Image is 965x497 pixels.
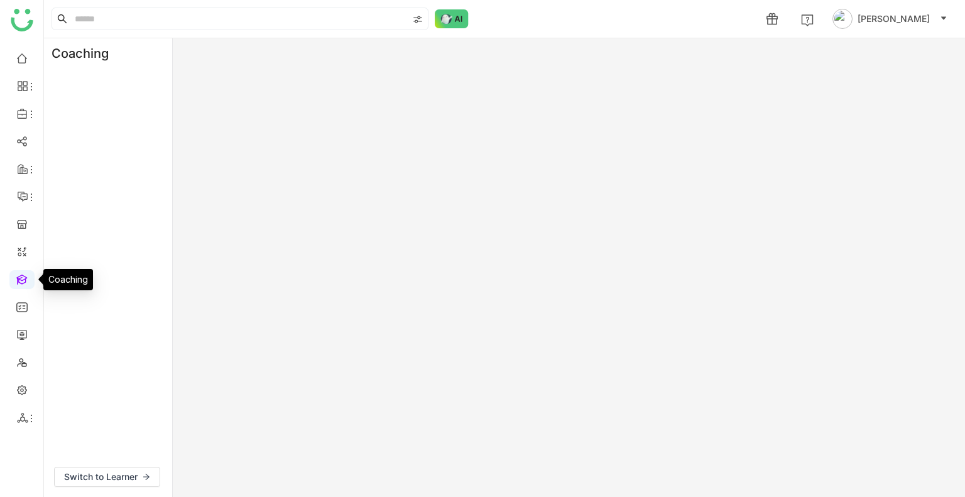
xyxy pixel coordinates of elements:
[830,9,950,29] button: [PERSON_NAME]
[413,14,423,25] img: search-type.svg
[11,9,33,31] img: logo
[44,38,128,68] div: Coaching
[43,269,93,290] div: Coaching
[858,12,930,26] span: [PERSON_NAME]
[54,467,160,487] button: Switch to Learner
[64,470,138,484] span: Switch to Learner
[801,14,814,26] img: help.svg
[832,9,853,29] img: avatar
[435,9,469,28] img: ask-buddy-normal.svg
